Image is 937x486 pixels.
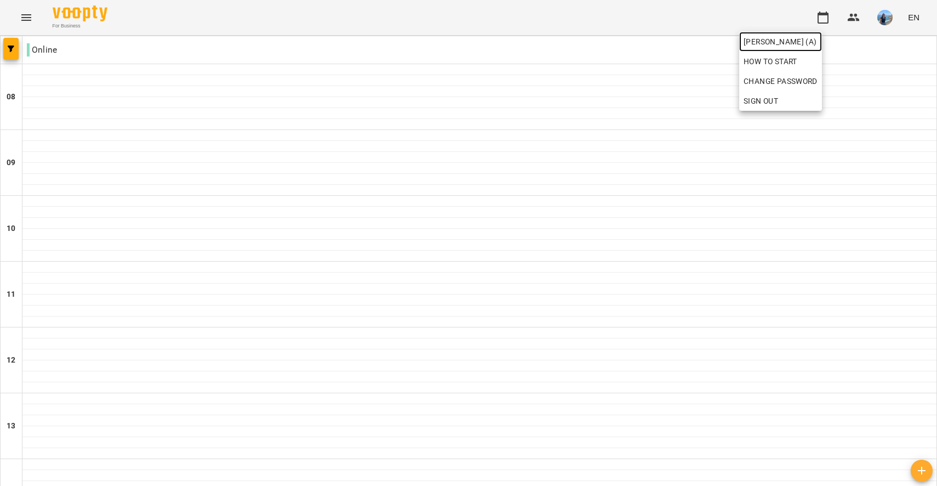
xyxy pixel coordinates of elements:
[744,75,818,88] span: Change Password
[739,32,822,52] a: [PERSON_NAME] (а)
[739,71,822,91] a: Change Password
[744,94,778,108] span: Sign Out
[739,52,802,71] a: How to start
[744,55,797,68] span: How to start
[739,91,822,111] button: Sign Out
[744,35,818,48] span: [PERSON_NAME] (а)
